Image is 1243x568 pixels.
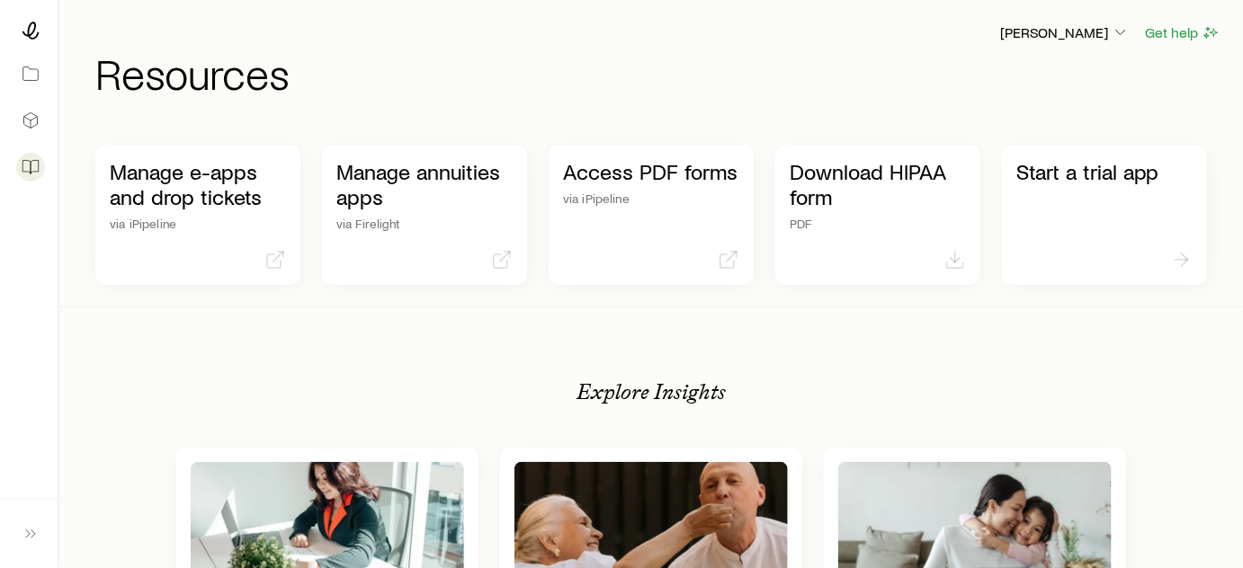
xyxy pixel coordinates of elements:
[790,159,966,209] p: Download HIPAA form
[336,159,513,209] p: Manage annuities apps
[110,217,286,231] p: via iPipeline
[775,145,980,285] a: Download HIPAA formPDF
[95,51,1221,94] h1: Resources
[1016,159,1193,184] p: Start a trial app
[1000,23,1130,41] p: [PERSON_NAME]
[110,159,286,209] p: Manage e-apps and drop tickets
[563,159,739,184] p: Access PDF forms
[563,191,739,206] p: via iPipeline
[577,379,726,404] p: Explore Insights
[1145,22,1221,43] button: Get help
[790,217,966,231] p: PDF
[336,217,513,231] p: via Firelight
[999,22,1131,44] button: [PERSON_NAME]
